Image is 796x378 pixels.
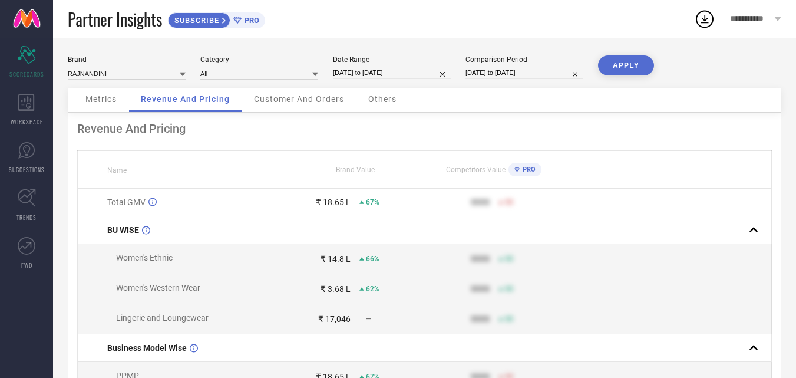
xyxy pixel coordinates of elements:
[366,198,379,206] span: 67%
[505,315,513,323] span: 50
[333,55,451,64] div: Date Range
[598,55,654,75] button: APPLY
[505,255,513,263] span: 50
[168,9,265,28] a: SUBSCRIBEPRO
[465,67,583,79] input: Select comparison period
[107,198,146,207] span: Total GMV
[471,198,490,207] div: 9999
[336,166,375,174] span: Brand Value
[366,315,371,323] span: —
[321,284,351,294] div: ₹ 3.68 L
[169,16,222,25] span: SUBSCRIBE
[68,7,162,31] span: Partner Insights
[520,166,536,173] span: PRO
[694,8,715,29] div: Open download list
[68,55,186,64] div: Brand
[9,70,44,78] span: SCORECARDS
[316,198,351,207] div: ₹ 18.65 L
[107,166,127,175] span: Name
[11,117,43,126] span: WORKSPACE
[368,94,397,104] span: Others
[505,285,513,293] span: 50
[505,198,513,206] span: 50
[21,261,32,269] span: FWD
[77,121,772,136] div: Revenue And Pricing
[366,285,379,293] span: 62%
[116,283,200,292] span: Women's Western Wear
[107,343,187,353] span: Business Model Wise
[471,284,490,294] div: 9999
[366,255,379,263] span: 66%
[141,94,230,104] span: Revenue And Pricing
[200,55,318,64] div: Category
[116,313,209,323] span: Lingerie and Loungewear
[9,165,45,174] span: SUGGESTIONS
[16,213,37,222] span: TRENDS
[254,94,344,104] span: Customer And Orders
[85,94,117,104] span: Metrics
[107,225,139,235] span: BU WISE
[333,67,451,79] input: Select date range
[465,55,583,64] div: Comparison Period
[116,253,173,262] span: Women's Ethnic
[242,16,259,25] span: PRO
[446,166,506,174] span: Competitors Value
[321,254,351,264] div: ₹ 14.8 L
[318,314,351,324] div: ₹ 17,046
[471,314,490,324] div: 9999
[471,254,490,264] div: 9999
